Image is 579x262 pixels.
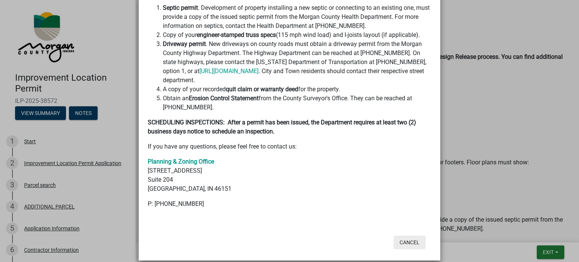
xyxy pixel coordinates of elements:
[199,67,259,75] a: [URL][DOMAIN_NAME]
[163,31,431,40] li: Copy of your (115 mph wind load) and I-joists layout (if applicable).
[189,95,259,102] strong: Erosion Control Statement
[163,94,431,112] li: Obtain an from the County Surveyor's Office. They can be reached at [PHONE_NUMBER].
[226,86,298,93] strong: quit claim or warranty deed
[197,31,276,38] strong: engineer-stamped truss specs
[148,158,214,165] a: Planning & Zoning Office
[163,3,431,31] li: . Development of property installing a new septic or connecting to an existing one, must provide ...
[148,199,431,208] p: P: [PHONE_NUMBER]
[163,85,431,94] li: A copy of your recorded for the property.
[163,40,431,85] li: . New driveways on county roads must obtain a driveway permit from the Morgan County Highway Depa...
[163,4,198,11] strong: Septic permit
[394,236,426,249] button: Cancel
[163,40,206,47] strong: Driveway permit
[148,157,431,193] p: [STREET_ADDRESS] Suite 204 [GEOGRAPHIC_DATA], IN 46151
[148,119,416,135] strong: SCHEDULING INSPECTIONS: After a permit has been issued, the Department requires at least two (2) ...
[148,142,431,151] p: If you have any questions, please feel free to contact us:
